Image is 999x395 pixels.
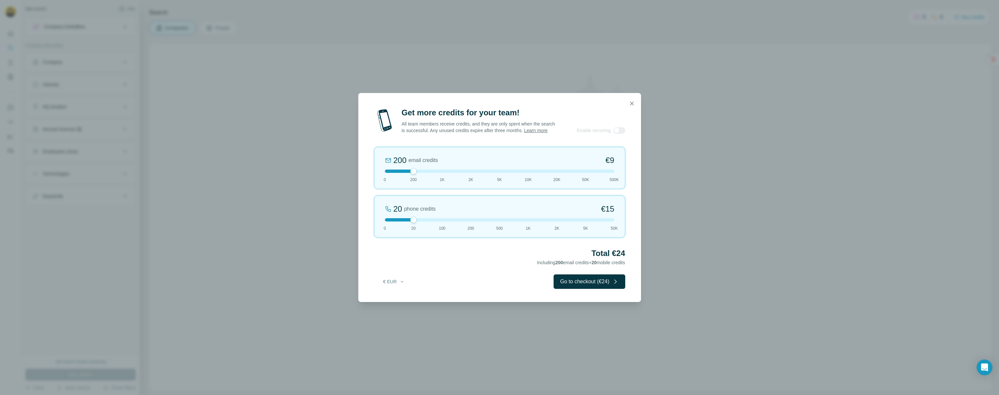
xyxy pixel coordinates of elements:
a: Learn more [524,128,548,133]
img: mobile-phone [374,107,395,134]
span: 1K [526,225,531,231]
h2: Total €24 [374,248,625,259]
span: phone credits [404,205,436,213]
p: All team members receive credits, and they are only spent when the search is successful. Any unus... [402,121,556,134]
span: email credits [409,156,438,164]
span: 20K [553,177,560,183]
button: € EUR [379,276,409,288]
span: 500 [496,225,503,231]
span: 200 [410,177,417,183]
span: 20 [411,225,416,231]
span: 0 [384,177,386,183]
span: 2K [468,177,473,183]
button: Go to checkout (€24) [554,274,625,289]
span: 500K [609,177,619,183]
div: 20 [393,204,402,214]
span: 0 [384,225,386,231]
div: Open Intercom Messenger [977,360,992,375]
span: €9 [606,155,614,166]
span: 2K [555,225,559,231]
span: 1K [440,177,445,183]
span: Including email credits + mobile credits [537,260,625,265]
span: 200 [467,225,474,231]
span: 10K [525,177,532,183]
div: 200 [393,155,407,166]
span: 5K [583,225,588,231]
span: €15 [601,204,614,214]
span: 100 [439,225,445,231]
span: Enable recurring [577,127,611,134]
span: 50K [582,177,589,183]
span: 50K [611,225,618,231]
span: 200 [555,260,563,265]
span: 5K [497,177,502,183]
span: 20 [592,260,597,265]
